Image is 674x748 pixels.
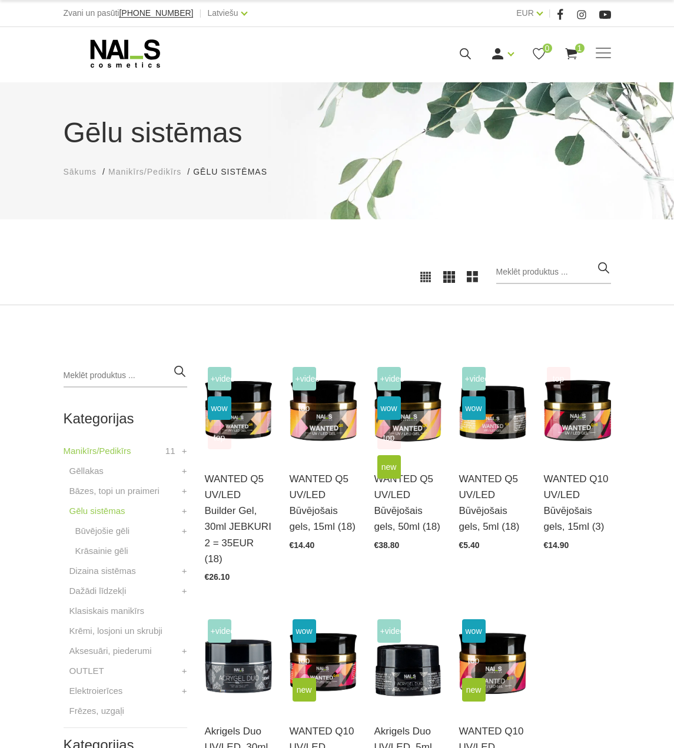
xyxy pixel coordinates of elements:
[69,624,162,638] a: Krēmi, losjoni un skrubji
[64,444,131,458] a: Manikīrs/Pedikīrs
[532,46,546,61] a: 0
[516,6,534,20] a: EUR
[575,44,585,53] span: 1
[549,6,551,21] span: |
[293,678,316,702] span: new
[205,364,272,456] img: Gels WANTED NAILS cosmetics tehniķu komanda ir radījusi gelu, kas ilgi jau ir katra meistara mekl...
[182,484,187,498] a: +
[64,6,194,21] div: Zvani un pasūti
[193,166,279,178] li: Gēlu sistēmas
[462,396,486,420] span: wow
[290,364,357,456] img: Gels WANTED NAILS cosmetics tehniķu komanda ir radījusi gelu, kas ilgi jau ir katra meistara mekl...
[208,426,231,449] span: top
[547,367,570,390] span: top
[544,364,611,456] img: Gels WANTED NAILS cosmetics tehniķu komanda ir radījusi gelu, kas ilgi jau ir katra meistara mekl...
[69,564,136,578] a: Dizaina sistēmas
[69,464,104,478] a: Gēllakas
[208,396,231,420] span: wow
[165,444,175,458] span: 11
[459,616,526,709] img: Gels WANTED NAILS cosmetics tehniķu komanda ir radījusi gelu, kas ilgi jau ir katra meistara mekl...
[205,572,230,582] span: €26.10
[119,8,193,18] span: [PHONE_NUMBER]
[293,396,316,420] span: top
[374,616,441,709] img: Kas ir AKRIGELS “DUO GEL” un kādas problēmas tas risina?• Tas apvieno ērti modelējamā akrigela un...
[64,166,97,178] a: Sākums
[462,619,486,643] span: wow
[377,367,401,390] span: +Video
[182,664,187,678] a: +
[182,444,187,458] a: +
[205,616,272,709] img: Kas ir AKRIGELS “DUO GEL” un kādas problēmas tas risina?• Tas apvieno ērti modelējamā akrigela un...
[69,684,123,698] a: Elektroierīces
[182,644,187,658] a: +
[462,678,486,702] span: new
[459,364,526,456] img: Gels WANTED NAILS cosmetics tehniķu komanda ir radījusi gelu, kas ilgi jau ir katra meistara mekl...
[544,471,611,535] a: WANTED Q10 UV/LED Būvējošais gels, 15ml (3)
[462,649,486,672] span: top
[377,426,401,449] span: top
[290,471,357,535] a: WANTED Q5 UV/LED Būvējošais gels, 15ml (18)
[374,540,400,550] span: €38.80
[182,504,187,518] a: +
[207,6,238,20] a: Latviešu
[199,6,201,21] span: |
[208,619,231,643] span: +Video
[182,684,187,698] a: +
[205,471,272,567] a: WANTED Q5 UV/LED Builder Gel, 30ml JEBKURI 2 = 35EUR (18)
[108,166,181,178] a: Manikīrs/Pedikīrs
[182,524,187,538] a: +
[377,455,401,479] span: new
[108,167,181,176] span: Manikīrs/Pedikīrs
[69,644,152,658] a: Aksesuāri, piederumi
[75,544,128,558] a: Krāsainie gēli
[374,471,441,535] a: WANTED Q5 UV/LED Būvējošais gels, 50ml (18)
[293,619,316,643] span: wow
[75,524,130,538] a: Būvējošie gēli
[182,584,187,598] a: +
[496,261,611,284] input: Meklēt produktus ...
[64,112,611,154] h1: Gēlu sistēmas
[69,584,127,598] a: Dažādi līdzekļi
[69,704,124,718] a: Frēzes, uzgaļi
[64,411,187,426] h2: Kategorijas
[564,46,579,61] a: 1
[544,540,569,550] span: €14.90
[64,364,187,388] input: Meklēt produktus ...
[462,367,486,390] span: +Video
[64,167,97,176] span: Sākums
[69,664,104,678] a: OUTLET
[208,367,231,390] span: +Video
[290,616,357,709] img: Gels WANTED NAILS cosmetics tehniķu komanda ir radījusi gelu, kas ilgi jau ir katra meistara mekl...
[182,564,187,578] a: +
[119,9,193,18] a: [PHONE_NUMBER]
[374,364,441,456] img: Gels WANTED NAILS cosmetics tehniķu komanda ir radījusi gelu, kas ilgi jau ir katra meistara mekl...
[459,471,526,535] a: WANTED Q5 UV/LED Būvējošais gels, 5ml (18)
[293,649,316,672] span: top
[69,604,145,618] a: Klasiskais manikīrs
[182,464,187,478] a: +
[293,367,316,390] span: +Video
[69,484,160,498] a: Bāzes, topi un praimeri
[459,540,480,550] span: €5.40
[377,396,401,420] span: wow
[69,504,125,518] a: Gēlu sistēmas
[377,619,401,643] span: +Video
[543,44,552,53] span: 0
[290,540,315,550] span: €14.40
